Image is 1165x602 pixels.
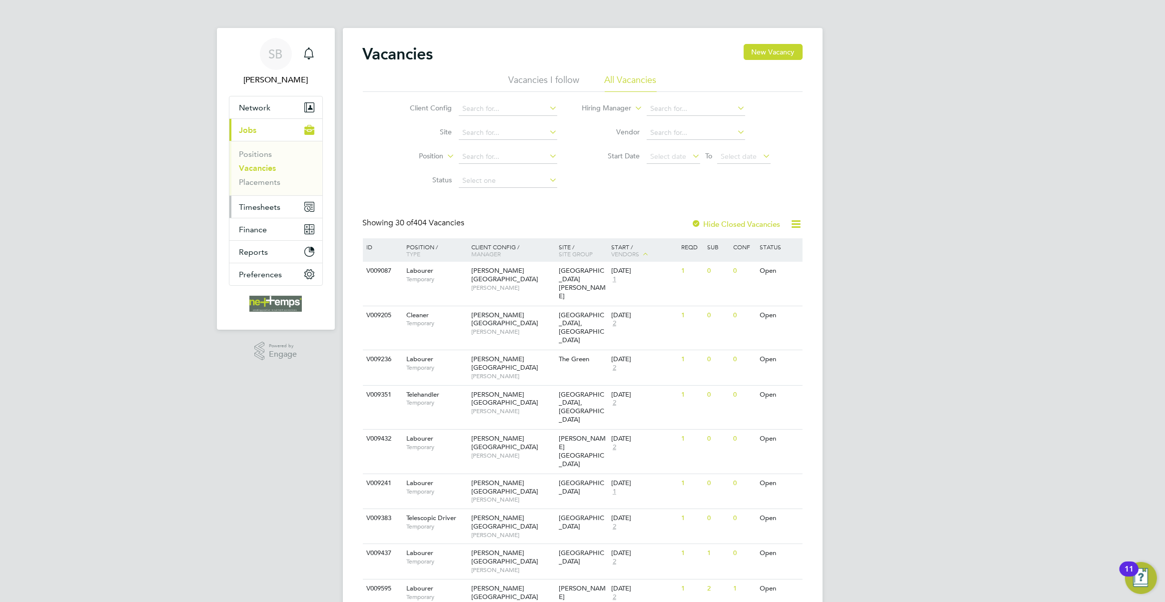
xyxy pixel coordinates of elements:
[249,296,302,312] img: net-temps-logo-retina.png
[399,238,469,262] div: Position /
[611,593,618,602] span: 2
[394,103,452,112] label: Client Config
[611,549,676,558] div: [DATE]
[611,443,618,452] span: 2
[705,262,731,280] div: 0
[269,47,283,60] span: SB
[406,514,456,522] span: Telescopic Driver
[239,270,282,279] span: Preferences
[611,311,676,320] div: [DATE]
[459,174,557,188] input: Select one
[471,531,554,539] span: [PERSON_NAME]
[406,479,433,487] span: Labourer
[406,319,466,327] span: Temporary
[364,386,399,404] div: V009351
[731,350,757,369] div: 0
[469,238,556,262] div: Client Config /
[609,238,679,263] div: Start /
[705,509,731,528] div: 0
[611,558,618,566] span: 2
[471,434,538,451] span: [PERSON_NAME][GEOGRAPHIC_DATA]
[406,311,429,319] span: Cleaner
[406,250,420,258] span: Type
[705,386,731,404] div: 0
[757,474,801,493] div: Open
[731,306,757,325] div: 0
[1125,569,1134,582] div: 11
[394,127,452,136] label: Site
[229,38,323,86] a: SB[PERSON_NAME]
[364,238,399,255] div: ID
[702,149,715,162] span: To
[705,474,731,493] div: 0
[705,350,731,369] div: 0
[364,474,399,493] div: V009241
[471,390,538,407] span: [PERSON_NAME][GEOGRAPHIC_DATA]
[364,262,399,280] div: V009087
[582,151,640,160] label: Start Date
[459,150,557,164] input: Search for...
[471,284,554,292] span: [PERSON_NAME]
[559,250,593,258] span: Site Group
[679,238,705,255] div: Reqd
[692,219,781,229] label: Hide Closed Vacancies
[363,44,433,64] h2: Vacancies
[705,430,731,448] div: 0
[386,151,443,161] label: Position
[406,266,433,275] span: Labourer
[556,238,609,262] div: Site /
[269,350,297,359] span: Engage
[731,262,757,280] div: 0
[471,372,554,380] span: [PERSON_NAME]
[239,225,267,234] span: Finance
[471,328,554,336] span: [PERSON_NAME]
[364,580,399,598] div: V009595
[471,250,501,258] span: Manager
[647,102,745,116] input: Search for...
[364,350,399,369] div: V009236
[611,399,618,407] span: 2
[559,311,604,345] span: [GEOGRAPHIC_DATA], [GEOGRAPHIC_DATA]
[611,364,618,372] span: 2
[679,580,705,598] div: 1
[731,430,757,448] div: 0
[731,580,757,598] div: 1
[650,152,686,161] span: Select date
[611,435,676,443] div: [DATE]
[705,238,731,255] div: Sub
[757,544,801,563] div: Open
[679,474,705,493] div: 1
[239,177,281,187] a: Placements
[679,350,705,369] div: 1
[406,593,466,601] span: Temporary
[406,364,466,372] span: Temporary
[406,399,466,407] span: Temporary
[582,127,640,136] label: Vendor
[559,390,604,424] span: [GEOGRAPHIC_DATA], [GEOGRAPHIC_DATA]
[471,549,538,566] span: [PERSON_NAME][GEOGRAPHIC_DATA]
[406,523,466,531] span: Temporary
[406,434,433,443] span: Labourer
[731,509,757,528] div: 0
[731,386,757,404] div: 0
[406,488,466,496] span: Temporary
[406,549,433,557] span: Labourer
[471,496,554,504] span: [PERSON_NAME]
[394,175,452,184] label: Status
[254,342,297,361] a: Powered byEngage
[757,350,801,369] div: Open
[471,407,554,415] span: [PERSON_NAME]
[611,250,639,258] span: Vendors
[406,390,439,399] span: Telehandler
[471,355,538,372] span: [PERSON_NAME][GEOGRAPHIC_DATA]
[239,103,271,112] span: Network
[459,102,557,116] input: Search for...
[731,544,757,563] div: 0
[731,238,757,255] div: Conf
[611,488,618,496] span: 1
[611,391,676,399] div: [DATE]
[611,355,676,364] div: [DATE]
[757,306,801,325] div: Open
[744,44,803,60] button: New Vacancy
[574,103,631,113] label: Hiring Manager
